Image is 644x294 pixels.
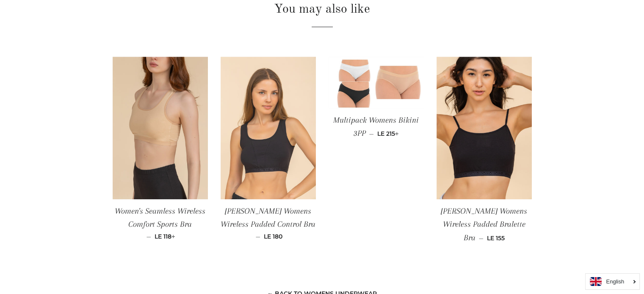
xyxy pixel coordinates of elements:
[369,130,374,137] span: —
[333,115,419,138] span: Multipack Womens Bikini 3PP
[441,206,527,242] span: [PERSON_NAME] Womens Wireless Padded Bralette Bra
[590,277,635,286] a: English
[606,279,624,284] i: English
[377,130,399,137] span: LE 215
[479,234,484,242] span: —
[221,206,315,229] span: [PERSON_NAME] Womens Wireless Padded Control Bra
[113,199,208,247] a: Women's Seamless Wireless Comfort Sports Bra — LE 118
[221,199,316,247] a: [PERSON_NAME] Womens Wireless Padded Control Bra — LE 180
[256,233,260,240] span: —
[113,0,532,18] h2: You may also like
[146,233,151,240] span: —
[487,234,505,242] span: LE 155
[264,233,282,240] span: LE 180
[437,199,532,250] a: [PERSON_NAME] Womens Wireless Padded Bralette Bra — LE 155
[329,108,424,146] a: Multipack Womens Bikini 3PP — LE 215
[155,233,175,240] span: LE 118
[115,206,205,229] span: Women's Seamless Wireless Comfort Sports Bra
